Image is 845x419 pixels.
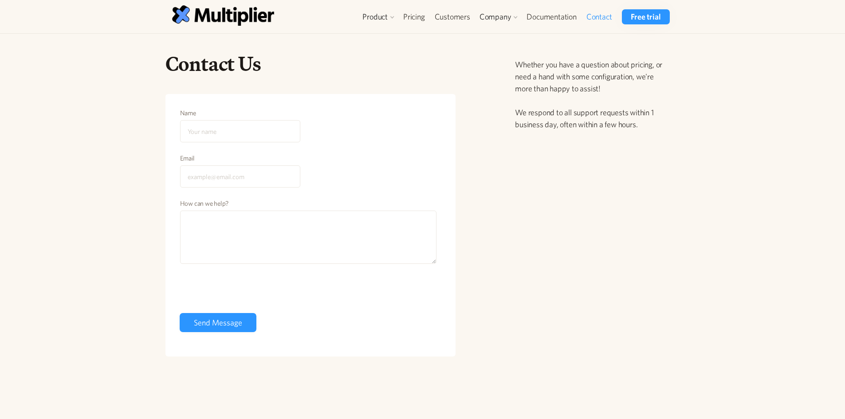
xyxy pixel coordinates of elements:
[180,120,300,142] input: Your name
[582,9,617,24] a: Contact
[430,9,475,24] a: Customers
[522,9,581,24] a: Documentation
[180,154,300,163] label: Email
[180,313,256,332] input: Send Message
[180,199,437,208] label: How can we help?
[180,109,300,117] label: Name
[362,12,388,22] div: Product
[475,9,522,24] div: Company
[180,165,300,188] input: example@email.com
[479,12,511,22] div: Company
[398,9,430,24] a: Pricing
[358,9,398,24] div: Product
[180,108,442,336] form: Contact Form
[165,51,456,76] h1: Contact Us
[622,9,669,24] a: Free trial
[180,275,314,309] iframe: reCAPTCHA
[515,59,671,130] p: Whether you have a question about pricing, or need a hand with some configuration, we're more tha...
